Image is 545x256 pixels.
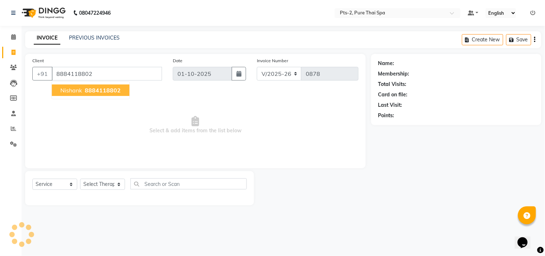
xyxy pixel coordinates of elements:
a: PREVIOUS INVOICES [69,35,120,41]
b: 08047224946 [79,3,111,23]
div: Card on file: [378,91,408,99]
span: Select & add items from the list below [32,89,359,161]
label: Invoice Number [257,58,288,64]
div: Total Visits: [378,81,407,88]
span: Nishank [60,87,82,94]
iframe: chat widget [515,227,538,249]
label: Client [32,58,44,64]
div: Points: [378,112,394,119]
img: logo [18,3,68,23]
input: Search or Scan [130,178,247,189]
button: Create New [462,34,503,45]
label: Date [173,58,183,64]
a: INVOICE [34,32,60,45]
div: Last Visit: [378,101,402,109]
input: Search by Name/Mobile/Email/Code [52,67,162,81]
div: Membership: [378,70,410,78]
span: 8884118802 [85,87,121,94]
div: Name: [378,60,394,67]
button: +91 [32,67,52,81]
button: Save [506,34,531,45]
